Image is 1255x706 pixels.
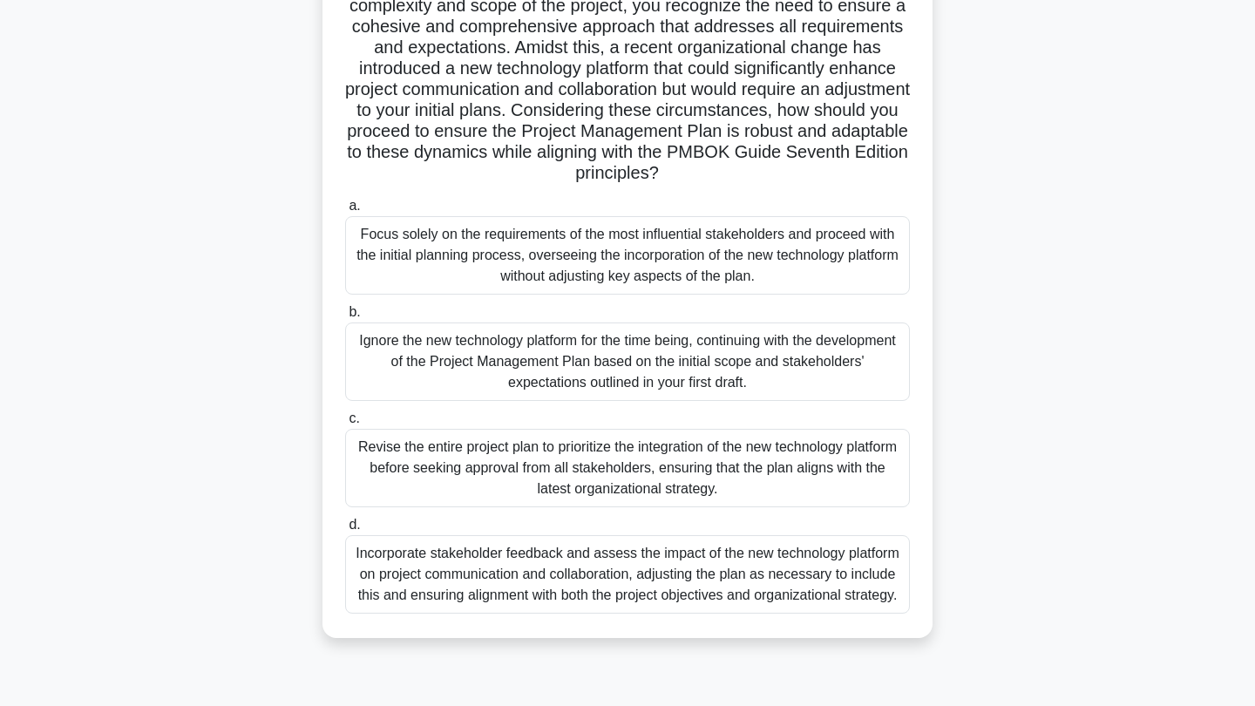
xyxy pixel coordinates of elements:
span: d. [349,517,360,532]
div: Focus solely on the requirements of the most influential stakeholders and proceed with the initia... [345,216,910,295]
div: Ignore the new technology platform for the time being, continuing with the development of the Pro... [345,322,910,401]
div: Revise the entire project plan to prioritize the integration of the new technology platform befor... [345,429,910,507]
span: a. [349,198,360,213]
div: Incorporate stakeholder feedback and assess the impact of the new technology platform on project ... [345,535,910,614]
span: c. [349,411,359,425]
span: b. [349,304,360,319]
